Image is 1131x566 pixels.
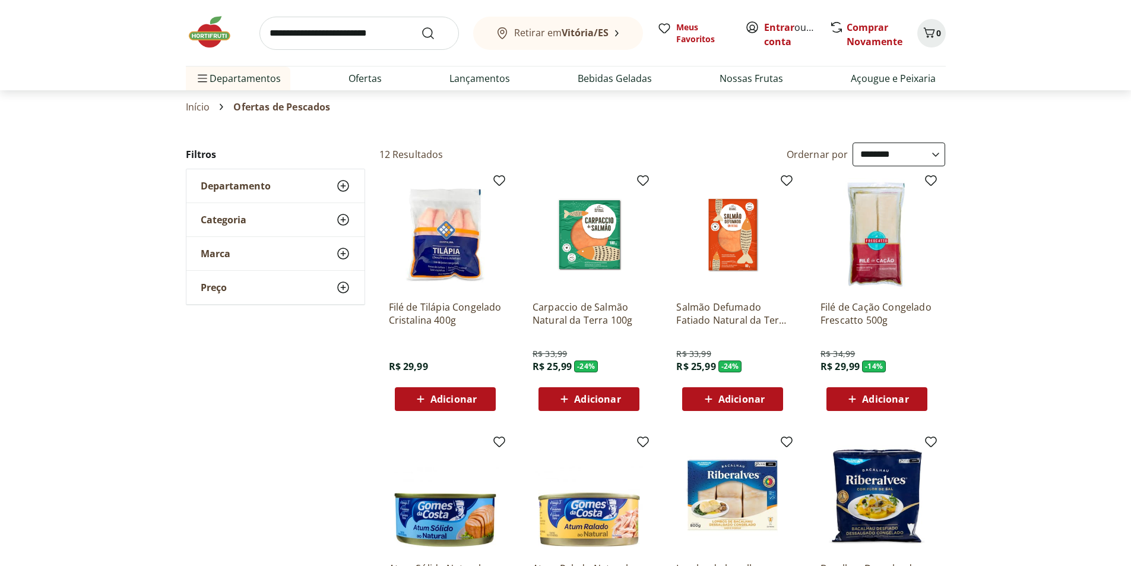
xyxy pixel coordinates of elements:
[682,387,783,411] button: Adicionar
[533,178,645,291] img: Carpaccio de Salmão Natural da Terra 100g
[514,27,609,38] span: Retirar em
[201,248,230,260] span: Marca
[533,348,567,360] span: R$ 33,99
[201,180,271,192] span: Departamento
[389,360,428,373] span: R$ 29,99
[718,394,765,404] span: Adicionar
[764,20,817,49] span: ou
[826,387,927,411] button: Adicionar
[578,71,652,86] a: Bebidas Geladas
[720,71,783,86] a: Nossas Frutas
[574,394,620,404] span: Adicionar
[233,102,330,112] span: Ofertas de Pescados
[186,271,365,304] button: Preço
[379,148,443,161] h2: 12 Resultados
[676,301,789,327] a: Salmão Defumado Fatiado Natural da Terra 80g
[851,71,936,86] a: Açougue e Peixaria
[718,361,742,372] span: - 24 %
[389,301,502,327] a: Filé de Tilápia Congelado Cristalina 400g
[195,64,281,93] span: Departamentos
[676,439,789,552] img: Lombo de bacalhau congelado Riberalves 800g
[473,17,643,50] button: Retirar emVitória/ES
[349,71,382,86] a: Ofertas
[201,282,227,293] span: Preço
[186,237,365,270] button: Marca
[820,178,933,291] img: Filé de Cação Congelado Frescatto 500g
[936,27,941,39] span: 0
[657,21,731,45] a: Meus Favoritos
[676,360,715,373] span: R$ 25,99
[820,301,933,327] a: Filé de Cação Congelado Frescatto 500g
[395,387,496,411] button: Adicionar
[862,394,908,404] span: Adicionar
[186,203,365,236] button: Categoria
[764,21,794,34] a: Entrar
[676,21,731,45] span: Meus Favoritos
[533,360,572,373] span: R$ 25,99
[764,21,829,48] a: Criar conta
[195,64,210,93] button: Menu
[389,439,502,552] img: Atum Sólido Natural Gomes Da Costa 170Gr
[917,19,946,48] button: Carrinho
[862,361,886,372] span: - 14 %
[820,439,933,552] img: Bacalhau Dessalgado Morhua Congelado Riberalves 400G
[430,394,477,404] span: Adicionar
[562,26,609,39] b: Vitória/ES
[820,360,860,373] span: R$ 29,99
[533,439,645,552] img: Atum Ralado Natural Gomes Da Costa 170Gr
[787,148,848,161] label: Ordernar por
[186,143,365,166] h2: Filtros
[847,21,902,48] a: Comprar Novamente
[201,214,246,226] span: Categoria
[449,71,510,86] a: Lançamentos
[186,14,245,50] img: Hortifruti
[676,348,711,360] span: R$ 33,99
[820,348,855,360] span: R$ 34,99
[421,26,449,40] button: Submit Search
[676,178,789,291] img: Salmão Defumado Fatiado Natural da Terra 80g
[389,178,502,291] img: Filé de Tilápia Congelado Cristalina 400g
[186,102,210,112] a: Início
[533,301,645,327] a: Carpaccio de Salmão Natural da Terra 100g
[574,361,598,372] span: - 24 %
[259,17,459,50] input: search
[538,387,639,411] button: Adicionar
[186,169,365,203] button: Departamento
